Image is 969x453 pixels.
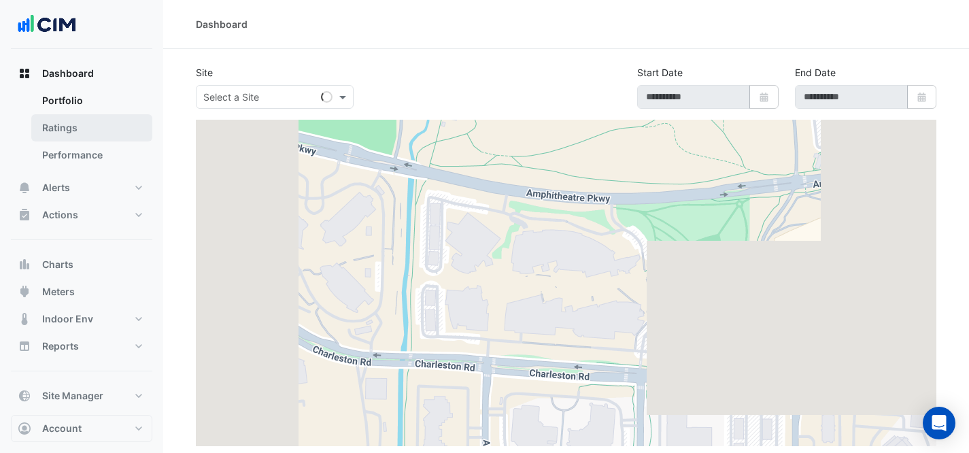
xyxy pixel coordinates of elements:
a: Ratings [31,114,152,141]
button: Account [11,415,152,442]
button: Actions [11,201,152,229]
a: Performance [31,141,152,169]
span: Reports [42,339,79,353]
button: Meters [11,278,152,305]
app-icon: Actions [18,208,31,222]
button: Reports [11,333,152,360]
app-icon: Indoor Env [18,312,31,326]
label: Site [196,65,213,80]
span: Meters [42,285,75,299]
span: Site Manager [42,389,103,403]
app-icon: Dashboard [18,67,31,80]
app-icon: Site Manager [18,389,31,403]
span: Alerts [42,181,70,195]
div: Open Intercom Messenger [923,407,955,439]
span: Indoor Env [42,312,93,326]
button: Indoor Env [11,305,152,333]
app-icon: Reports [18,339,31,353]
label: Start Date [637,65,683,80]
div: Dashboard [196,17,248,31]
app-icon: Meters [18,285,31,299]
label: End Date [795,65,836,80]
span: Dashboard [42,67,94,80]
div: Dashboard [11,87,152,174]
app-icon: Charts [18,258,31,271]
button: Site Manager [11,382,152,409]
button: Alerts [11,174,152,201]
span: Account [42,422,82,435]
img: Company Logo [16,11,78,38]
button: Dashboard [11,60,152,87]
span: Actions [42,208,78,222]
button: Charts [11,251,152,278]
span: Charts [42,258,73,271]
a: Portfolio [31,87,152,114]
app-icon: Alerts [18,181,31,195]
